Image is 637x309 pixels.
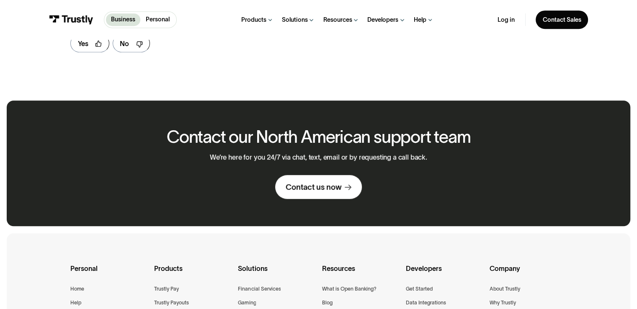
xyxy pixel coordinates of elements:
a: What is Open Banking? [322,284,377,293]
p: Personal [146,15,170,24]
a: Why Trustly [490,298,516,307]
a: Financial Services [238,284,281,293]
a: Gaming [238,298,256,307]
div: Contact Sales [542,16,581,24]
p: Business [111,15,135,24]
div: No [120,39,129,49]
h2: Contact our North American support team [167,128,470,147]
a: Personal [140,13,175,26]
p: We’re here for you 24/7 via chat, text, email or by requesting a call back. [210,153,427,162]
a: No [113,34,150,52]
div: Contact us now [286,182,341,192]
a: Log in [498,16,515,24]
a: Contact Sales [536,10,588,28]
a: Home [70,284,84,293]
div: Products [154,263,231,284]
div: Resources [322,263,399,284]
img: Trustly Logo [49,15,93,24]
a: Blog [322,298,333,307]
div: Resources [323,16,352,24]
a: Contact us now [275,175,361,199]
a: Yes [70,34,109,52]
div: Help [414,16,426,24]
a: Get Started [406,284,433,293]
div: Solutions [282,16,308,24]
a: Help [70,298,81,307]
div: Developers [367,16,398,24]
a: Business [106,13,141,26]
div: Solutions [238,263,315,284]
a: Trustly Pay [154,284,179,293]
div: Personal [70,263,147,284]
div: Products [241,16,266,24]
a: About Trustly [490,284,520,293]
a: Trustly Payouts [154,298,189,307]
div: Company [490,263,567,284]
a: Data Integrations [406,298,446,307]
div: Developers [406,263,483,284]
div: Yes [78,39,88,49]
